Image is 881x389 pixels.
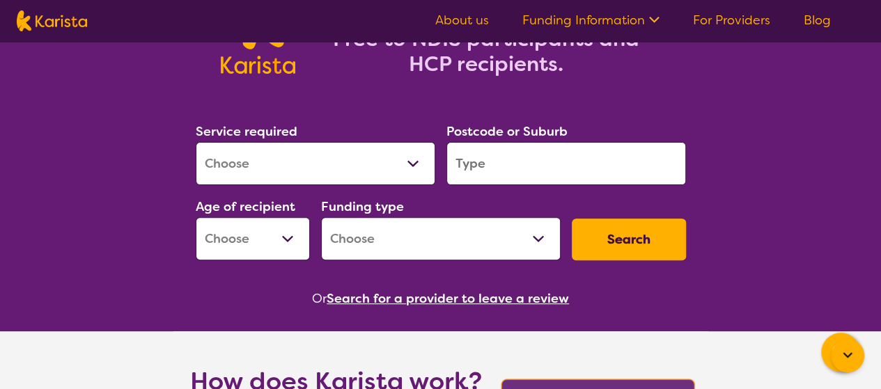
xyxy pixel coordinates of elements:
[572,219,686,260] button: Search
[804,12,831,29] a: Blog
[312,288,327,309] span: Or
[17,10,87,31] img: Karista logo
[446,142,686,185] input: Type
[321,198,404,215] label: Funding type
[327,288,569,309] button: Search for a provider to leave a review
[196,198,295,215] label: Age of recipient
[693,12,770,29] a: For Providers
[196,123,297,140] label: Service required
[821,333,860,372] button: Channel Menu
[446,123,568,140] label: Postcode or Suburb
[312,26,660,77] h2: Free to NDIS participants and HCP recipients.
[522,12,660,29] a: Funding Information
[435,12,489,29] a: About us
